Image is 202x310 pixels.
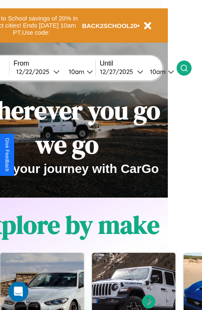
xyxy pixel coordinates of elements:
button: 12/22/2025 [14,67,62,76]
div: 10am [65,68,87,76]
button: 10am [62,67,95,76]
label: From [14,60,95,67]
label: Until [100,60,177,67]
div: 12 / 27 / 2025 [100,68,137,76]
b: BACK2SCHOOL20 [82,22,137,29]
div: Give Feedback [4,138,10,172]
button: 10am [143,67,177,76]
div: 10am [146,68,168,76]
div: 12 / 22 / 2025 [16,68,53,76]
div: Open Intercom Messenger [8,282,28,302]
